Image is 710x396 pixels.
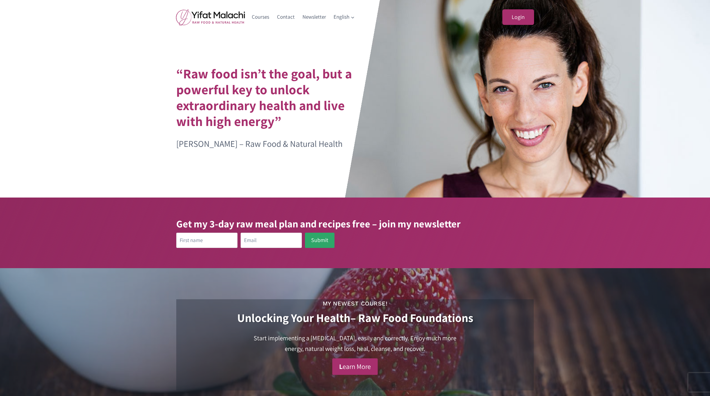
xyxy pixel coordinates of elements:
[176,9,245,26] img: yifat_logo41_en.png
[176,233,237,248] input: First name
[330,10,359,25] a: English
[273,10,299,25] a: Contact
[176,66,368,129] h1: “Raw food isn’t the goal, but a powerful key to unlock extraordinary health and live with high en...
[334,13,355,21] span: English
[241,233,302,248] input: Email
[502,9,534,25] a: Login
[246,333,464,354] h4: Start implementing a [MEDICAL_DATA], easily and correctly. Enjoy much more energy, natural weight...
[176,311,534,325] h2: – Raw Food Foundations
[305,233,334,248] button: Submit
[176,137,368,151] p: [PERSON_NAME] – Raw Food & Natural Health
[332,358,378,375] a: Learn More
[339,362,343,371] strong: L
[248,10,273,25] a: Courses
[298,10,330,25] a: Newsletter
[176,216,534,231] h3: Get my 3-day raw meal plan and recipes free – join my newsletter
[176,299,534,308] h3: My Newest Course!
[248,10,359,25] nav: Primary Navigation
[237,310,350,325] strong: Unlocking Your Health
